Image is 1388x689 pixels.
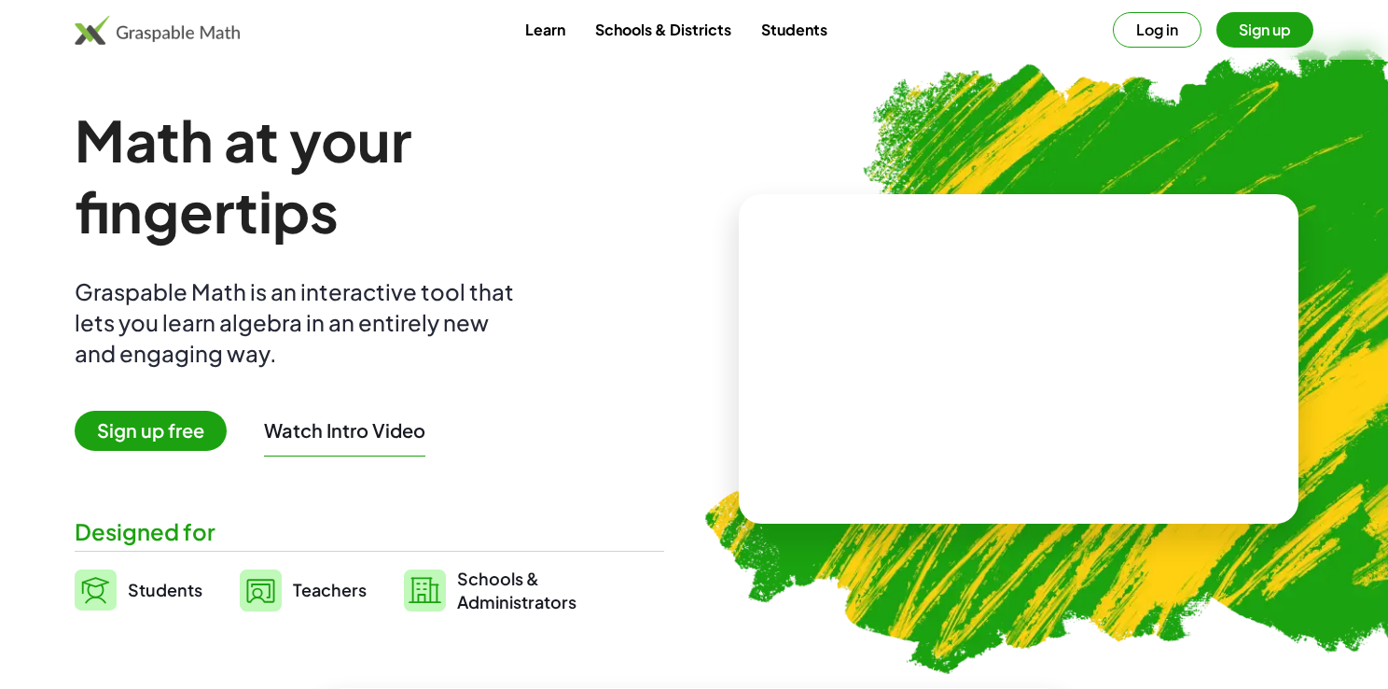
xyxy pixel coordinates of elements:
[75,567,202,613] a: Students
[1113,12,1201,48] button: Log in
[75,411,227,451] span: Sign up free
[264,418,425,443] button: Watch Intro Video
[746,12,842,47] a: Students
[75,105,664,246] h1: Math at your fingertips
[75,276,522,369] div: Graspable Math is an interactive tool that lets you learn algebra in an entirely new and engaging...
[240,569,282,612] img: svg%3e
[879,289,1159,429] video: What is this? This is dynamic math notation. Dynamic math notation plays a central role in how Gr...
[293,579,367,600] span: Teachers
[240,567,367,613] a: Teachers
[128,579,202,600] span: Students
[510,12,580,47] a: Learn
[404,569,446,612] img: svg%3e
[404,567,576,613] a: Schools &Administrators
[580,12,746,47] a: Schools & Districts
[75,516,664,547] div: Designed for
[1216,12,1313,48] button: Sign up
[75,569,117,611] img: svg%3e
[457,567,576,613] span: Schools & Administrators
